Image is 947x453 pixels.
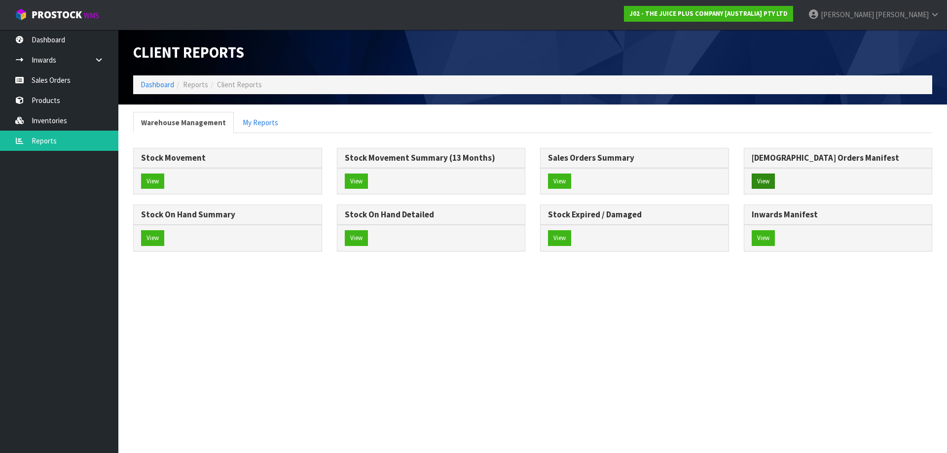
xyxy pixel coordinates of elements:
span: Client Reports [133,43,244,62]
a: Dashboard [141,80,174,89]
h3: Stock Movement [141,153,314,163]
button: View [548,174,571,189]
button: View [752,174,775,189]
button: View [345,230,368,246]
button: View [752,230,775,246]
h3: Stock On Hand Detailed [345,210,518,219]
h3: Stock On Hand Summary [141,210,314,219]
button: View [548,230,571,246]
button: View [345,174,368,189]
small: WMS [84,11,99,20]
strong: J02 - THE JUICE PLUS COMPANY [AUSTRALIA] PTY LTD [629,9,788,18]
button: View [141,174,164,189]
button: View [141,230,164,246]
span: [PERSON_NAME] [821,10,874,19]
h3: Sales Orders Summary [548,153,721,163]
span: ProStock [32,8,82,21]
img: cube-alt.png [15,8,27,21]
a: Warehouse Management [133,112,234,133]
span: Client Reports [217,80,262,89]
span: Reports [183,80,208,89]
a: My Reports [235,112,286,133]
h3: Inwards Manifest [752,210,925,219]
h3: Stock Expired / Damaged [548,210,721,219]
h3: Stock Movement Summary (13 Months) [345,153,518,163]
h3: [DEMOGRAPHIC_DATA] Orders Manifest [752,153,925,163]
span: [PERSON_NAME] [875,10,929,19]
